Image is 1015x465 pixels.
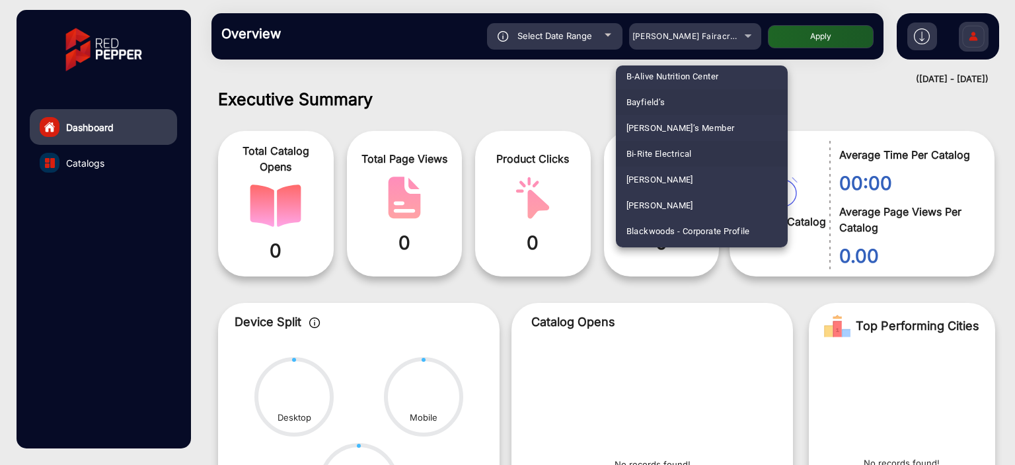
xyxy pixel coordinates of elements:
[626,115,735,141] span: [PERSON_NAME]’s Member
[626,218,750,244] span: Blackwoods - Corporate Profile
[626,192,693,218] span: [PERSON_NAME]
[626,141,692,167] span: Bi-Rite Electrical
[626,63,719,89] span: B-Alive Nutrition Center
[626,89,665,115] span: Bayfield’s
[626,244,759,270] span: Blackwoods - Disaster Response
[626,167,693,192] span: [PERSON_NAME]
